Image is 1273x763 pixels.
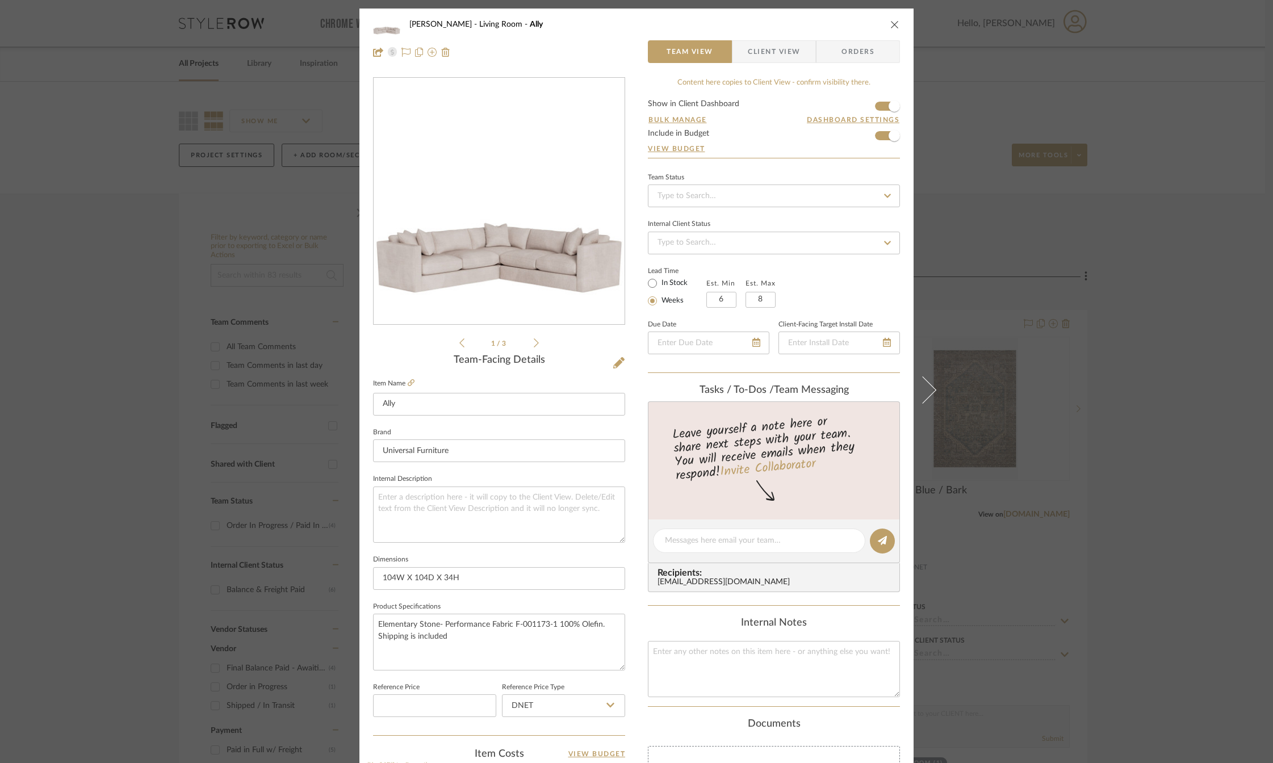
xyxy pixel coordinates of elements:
a: Invite Collaborator [719,454,816,483]
div: Internal Client Status [648,221,710,227]
input: Type to Search… [648,232,900,254]
a: View Budget [648,144,900,153]
span: [PERSON_NAME] [409,20,479,28]
label: Item Name [373,379,414,388]
label: Client-Facing Target Install Date [778,322,873,328]
span: Recipients: [658,568,895,578]
input: Enter Brand [373,439,625,462]
img: f191a471-dc21-4afd-a48d-f56a8b847052_48x40.jpg [373,13,400,36]
button: Dashboard Settings [806,115,900,125]
div: Internal Notes [648,617,900,630]
div: Documents [648,718,900,731]
div: Item Costs [373,747,625,761]
div: team Messaging [648,384,900,397]
span: 3 [502,340,508,347]
span: Tasks / To-Dos / [700,385,774,395]
img: Remove from project [441,48,450,57]
label: Due Date [648,322,676,328]
div: Leave yourself a note here or share next steps with your team. You will receive emails when they ... [647,409,902,485]
span: 1 [491,340,497,347]
label: Reference Price Type [502,685,564,690]
button: Bulk Manage [648,115,707,125]
label: Est. Min [706,279,735,287]
label: Internal Description [373,476,432,482]
label: Brand [373,430,391,435]
input: Enter the dimensions of this item [373,567,625,590]
label: Weeks [659,296,684,306]
label: Est. Max [746,279,776,287]
a: View Budget [568,747,626,761]
span: / [497,340,502,347]
div: Content here copies to Client View - confirm visibility there. [648,77,900,89]
span: Orders [829,40,887,63]
label: Dimensions [373,557,408,563]
span: Living Room [479,20,530,28]
button: close [890,19,900,30]
label: In Stock [659,278,688,288]
input: Type to Search… [648,185,900,207]
label: Reference Price [373,685,420,690]
span: Client View [748,40,800,63]
div: [EMAIL_ADDRESS][DOMAIN_NAME] [658,578,895,587]
span: Ally [530,20,543,28]
input: Enter Install Date [778,332,900,354]
mat-radio-group: Select item type [648,276,706,308]
img: f191a471-dc21-4afd-a48d-f56a8b847052_436x436.jpg [374,107,625,296]
span: Team View [667,40,713,63]
div: Team-Facing Details [373,354,625,367]
label: Lead Time [648,266,706,276]
input: Enter Due Date [648,332,769,354]
label: Product Specifications [373,604,441,610]
input: Enter Item Name [373,393,625,416]
div: Team Status [648,175,684,181]
div: 0 [374,107,625,296]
